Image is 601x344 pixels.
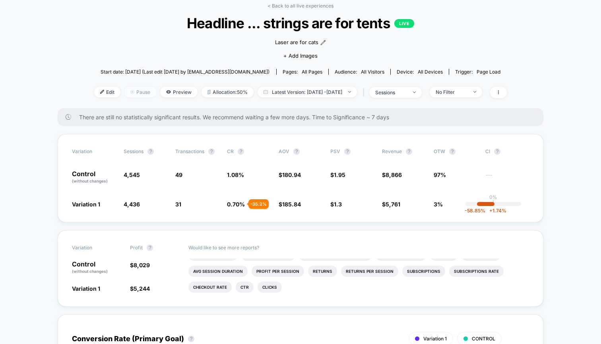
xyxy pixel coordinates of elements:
p: | [492,200,494,206]
span: CI [485,148,529,155]
span: Headline ... strings are for tents [115,15,486,31]
img: rebalance [207,90,211,94]
span: Pause [124,87,156,97]
span: CONTROL [472,336,495,342]
span: Page Load [477,69,500,75]
span: Start date: [DATE] (Last edit [DATE] by [EMAIL_ADDRESS][DOMAIN_NAME]) [101,69,269,75]
img: calendar [264,90,268,94]
span: 1.08 % [227,171,244,178]
span: 180.94 [282,171,301,178]
span: Allocation: 50% [202,87,254,97]
span: $ [382,171,402,178]
span: OTW [434,148,477,155]
p: Control [72,261,122,274]
span: 5,244 [134,285,150,292]
span: (without changes) [72,179,108,183]
div: Pages: [283,69,322,75]
button: ? [293,148,300,155]
li: Subscriptions Rate [449,266,504,277]
span: Latest Version: [DATE] - [DATE] [258,87,357,97]
button: ? [406,148,412,155]
span: Profit [130,245,143,251]
span: Edit [94,87,120,97]
span: Variation [72,245,116,251]
li: Avg Session Duration [188,266,248,277]
p: 0% [489,194,497,200]
button: ? [147,148,154,155]
span: --- [485,173,529,184]
span: 4,545 [124,171,140,178]
span: AOV [279,148,289,154]
span: 1.74 % [485,208,506,214]
p: Control [72,171,116,184]
span: Preview [160,87,198,97]
li: Checkout Rate [188,282,232,293]
span: | [361,87,369,98]
span: Variation 1 [423,336,447,342]
img: edit [100,90,104,94]
button: ? [344,148,351,155]
span: Variation [72,148,116,155]
li: Returns [308,266,337,277]
span: 31 [175,201,181,208]
span: 0.70 % [227,201,245,208]
span: 1.3 [334,201,342,208]
li: Ctr [236,282,254,293]
img: end [413,91,416,93]
span: PSV [330,148,340,154]
span: 8,029 [134,262,150,268]
span: 8,866 [386,171,402,178]
li: Subscriptions [402,266,445,277]
div: Audience: [335,69,384,75]
a: < Back to all live experiences [268,3,333,9]
span: $ [279,201,301,208]
span: 1.95 [334,171,345,178]
img: end [130,90,134,94]
span: 3% [434,201,443,208]
span: 5,761 [386,201,400,208]
span: Revenue [382,148,402,154]
p: Would like to see more reports? [188,245,529,251]
div: sessions [375,89,407,95]
div: - 35.2 % [248,199,269,209]
span: There are still no statistically significant results. We recommend waiting a few more days . Time... [79,114,527,120]
span: -58.85 % [465,208,485,214]
button: ? [494,148,500,155]
li: Returns Per Session [341,266,398,277]
div: No Filter [436,89,467,95]
span: $ [130,262,150,268]
button: ? [188,336,194,342]
span: 49 [175,171,182,178]
span: Laser are for cats [275,39,318,47]
button: ? [208,148,215,155]
img: end [348,91,351,93]
span: 185.84 [282,201,301,208]
span: Sessions [124,148,143,154]
span: + Add Images [283,52,318,59]
span: $ [382,201,400,208]
button: ? [147,245,153,251]
span: + [489,208,492,214]
span: Transactions [175,148,204,154]
span: Variation 1 [72,201,100,208]
span: $ [279,171,301,178]
span: 97% [434,171,446,178]
span: all pages [302,69,322,75]
p: LIVE [394,19,414,28]
button: ? [449,148,456,155]
span: $ [130,285,150,292]
span: Variation 1 [72,285,100,292]
span: All Visitors [361,69,384,75]
span: all devices [418,69,443,75]
span: 4,436 [124,201,140,208]
span: $ [330,171,345,178]
div: Trigger: [455,69,500,75]
button: ? [238,148,244,155]
li: Clicks [258,282,282,293]
img: end [473,91,476,93]
span: Device: [390,69,449,75]
span: $ [330,201,342,208]
span: CR [227,148,234,154]
span: (without changes) [72,269,108,274]
li: Profit Per Session [252,266,304,277]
